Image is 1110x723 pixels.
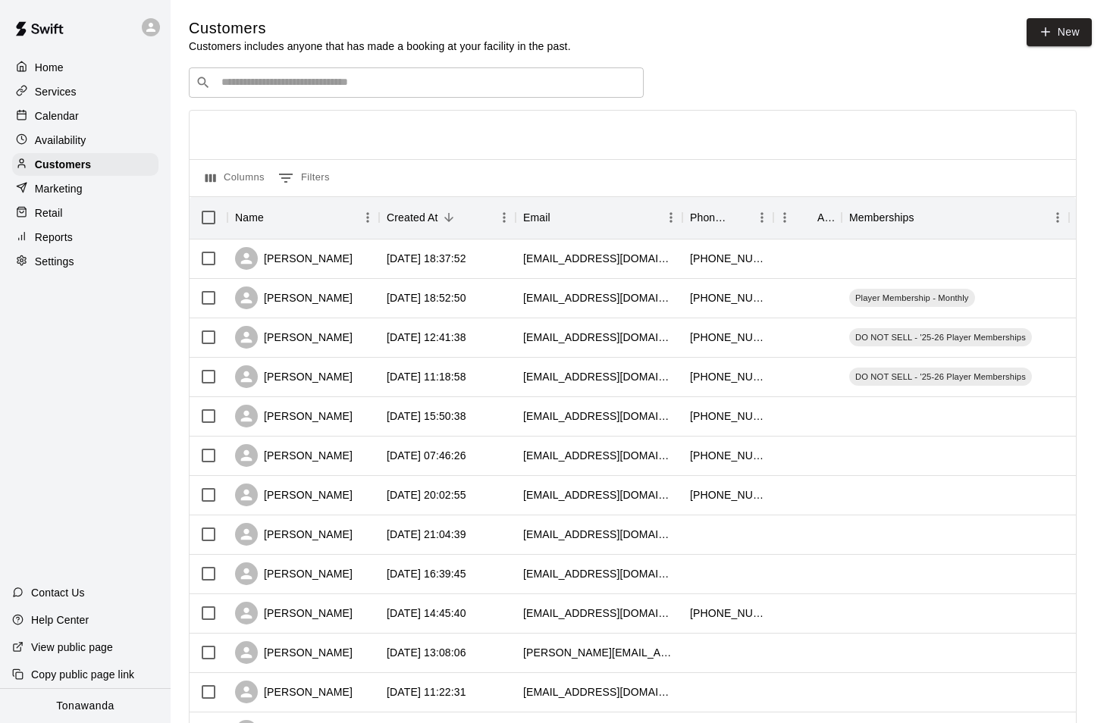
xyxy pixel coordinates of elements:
[387,566,466,581] div: 2025-09-29 16:39:45
[690,196,729,239] div: Phone Number
[12,80,158,103] div: Services
[56,698,114,714] p: Tonawanda
[12,202,158,224] a: Retail
[235,641,353,664] div: [PERSON_NAME]
[387,290,466,305] div: 2025-10-06 18:52:50
[235,247,353,270] div: [PERSON_NAME]
[387,448,466,463] div: 2025-10-03 07:46:26
[189,67,644,98] div: Search customers by name or email
[690,290,766,305] div: +17162451249
[35,254,74,269] p: Settings
[550,207,572,228] button: Sort
[387,330,466,345] div: 2025-10-05 12:41:38
[773,196,842,239] div: Age
[235,405,353,427] div: [PERSON_NAME]
[12,105,158,127] a: Calendar
[12,129,158,152] a: Availability
[35,133,86,148] p: Availability
[387,196,438,239] div: Created At
[264,207,285,228] button: Sort
[817,196,834,239] div: Age
[189,18,571,39] h5: Customers
[914,207,936,228] button: Sort
[523,645,675,660] div: chris@freedomexpressions.net
[356,206,379,229] button: Menu
[523,290,675,305] div: jennifereortner@gmail.com
[35,157,91,172] p: Customers
[31,640,113,655] p: View public page
[12,250,158,273] a: Settings
[849,196,914,239] div: Memberships
[751,206,773,229] button: Menu
[796,207,817,228] button: Sort
[523,606,675,621] div: amyn1438@icloud.com
[493,206,516,229] button: Menu
[387,684,466,700] div: 2025-09-29 11:22:31
[235,444,353,467] div: [PERSON_NAME]
[523,566,675,581] div: jules_1981@yahoo.com
[690,369,766,384] div: +15188177909
[227,196,379,239] div: Name
[690,251,766,266] div: +17169468555
[235,681,353,703] div: [PERSON_NAME]
[235,326,353,349] div: [PERSON_NAME]
[35,60,64,75] p: Home
[387,527,466,542] div: 2025-09-29 21:04:39
[849,292,975,304] span: Player Membership - Monthly
[849,371,1032,383] span: DO NOT SELL - '25-26 Player Memberships
[523,330,675,345] div: sherrymi@gmail.com
[690,487,766,502] div: +17165988337
[35,205,63,221] p: Retail
[387,251,466,266] div: 2025-10-07 18:37:52
[682,196,773,239] div: Phone Number
[379,196,516,239] div: Created At
[660,206,682,229] button: Menu
[690,606,766,621] div: +17169125429
[235,484,353,506] div: [PERSON_NAME]
[31,612,89,628] p: Help Center
[235,523,353,546] div: [PERSON_NAME]
[202,166,268,190] button: Select columns
[523,527,675,542] div: lkneeland49@yahoo.com
[35,230,73,245] p: Reports
[438,207,459,228] button: Sort
[387,408,466,424] div: 2025-10-03 15:50:38
[12,153,158,176] a: Customers
[235,602,353,624] div: [PERSON_NAME]
[235,562,353,585] div: [PERSON_NAME]
[12,56,158,79] a: Home
[690,408,766,424] div: +18452757723
[35,108,79,124] p: Calendar
[690,330,766,345] div: +15856944072
[849,368,1032,386] div: DO NOT SELL - '25-26 Player Memberships
[773,206,796,229] button: Menu
[1027,18,1092,46] a: New
[274,166,334,190] button: Show filters
[849,331,1032,343] span: DO NOT SELL - '25-26 Player Memberships
[690,448,766,463] div: +19053582424
[523,196,550,239] div: Email
[729,207,751,228] button: Sort
[849,328,1032,346] div: DO NOT SELL - '25-26 Player Memberships
[523,369,675,384] div: danieljperry2@yahoo.com
[12,177,158,200] a: Marketing
[387,369,466,384] div: 2025-10-05 11:18:58
[523,448,675,463] div: kellybtodd@hotmail.com
[235,286,353,309] div: [PERSON_NAME]
[387,606,466,621] div: 2025-09-29 14:45:40
[12,226,158,249] a: Reports
[235,365,353,388] div: [PERSON_NAME]
[189,39,571,54] p: Customers includes anyone that has made a booking at your facility in the past.
[516,196,682,239] div: Email
[523,251,675,266] div: ryanclarke0511@gmail.com
[849,289,975,307] div: Player Membership - Monthly
[523,487,675,502] div: campbells2027@sjci.com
